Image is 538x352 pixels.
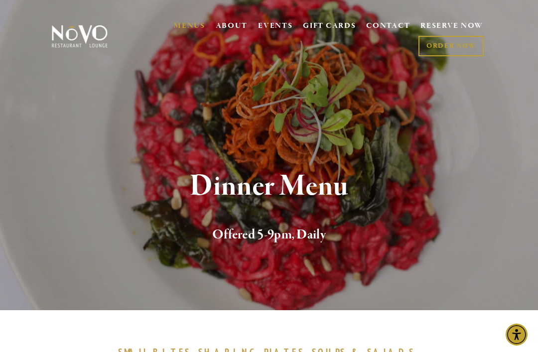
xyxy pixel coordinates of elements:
h1: Dinner Menu [63,170,475,203]
img: Novo Restaurant &amp; Lounge [50,24,110,48]
a: CONTACT [366,17,410,36]
a: ABOUT [216,21,248,31]
a: RESERVE NOW [420,17,483,36]
a: ORDER NOW [418,36,484,56]
a: MENUS [174,21,205,31]
h2: Offered 5-9pm, Daily [63,225,475,245]
div: Accessibility Menu [506,324,528,346]
a: EVENTS [258,21,292,31]
a: GIFT CARDS [303,17,356,36]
